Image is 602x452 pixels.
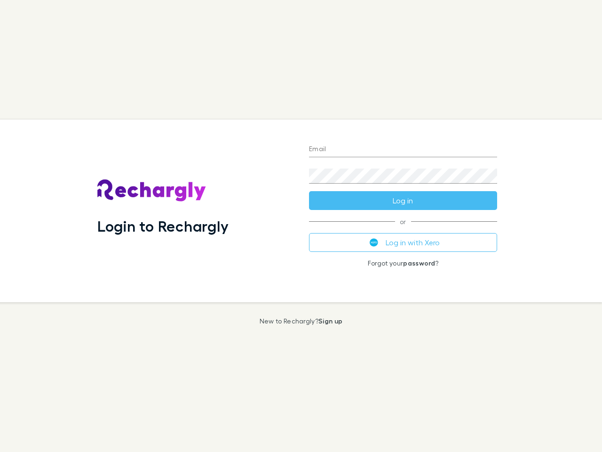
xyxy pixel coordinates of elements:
a: password [403,259,435,267]
p: Forgot your ? [309,259,497,267]
span: or [309,221,497,222]
p: New to Rechargly? [260,317,343,325]
img: Rechargly's Logo [97,179,206,202]
button: Log in with Xero [309,233,497,252]
a: Sign up [318,317,342,325]
h1: Login to Rechargly [97,217,229,235]
button: Log in [309,191,497,210]
img: Xero's logo [370,238,378,247]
